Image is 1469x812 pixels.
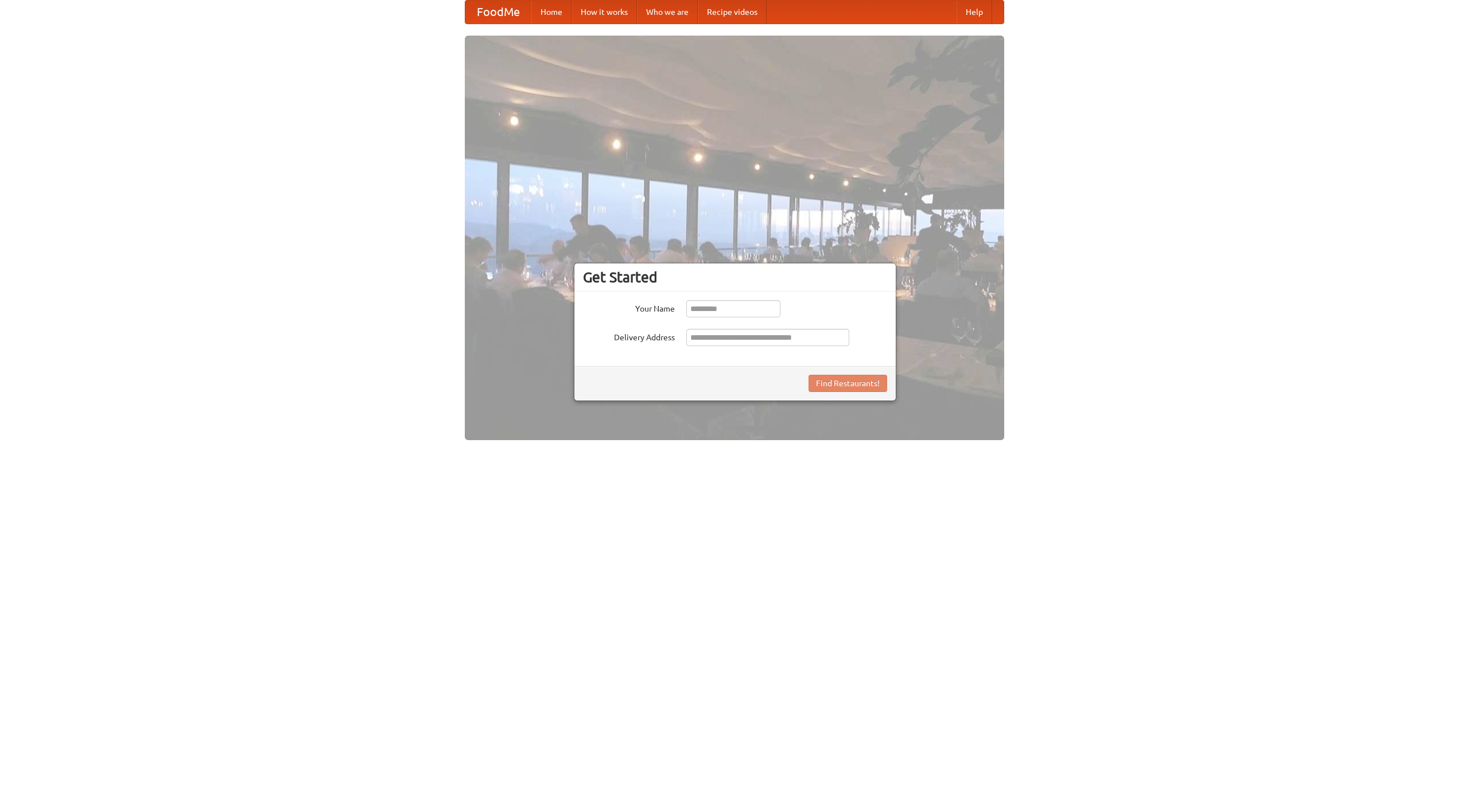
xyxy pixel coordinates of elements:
h3: Get Started [583,269,887,286]
a: FoodMe [465,1,531,24]
a: Home [531,1,572,24]
label: Delivery Address [583,329,675,343]
a: Help [957,1,992,24]
label: Your Name [583,300,675,314]
a: Who we are [637,1,698,24]
button: Find Restaurants! [809,375,887,392]
a: How it works [572,1,637,24]
a: Recipe videos [698,1,767,24]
